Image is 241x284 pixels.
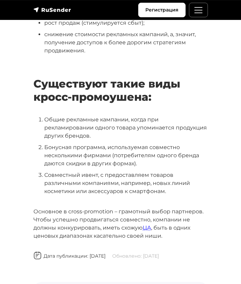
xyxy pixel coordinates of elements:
span: Обновлено: [DATE] [112,253,159,259]
h2: Существуют такие виды кросс-промоушена: [33,60,208,103]
span: Дата публикации: [DATE] [33,253,105,259]
a: Регистрация [138,3,186,17]
li: Бонусная программа, используемая совместно несколькими фирмами (потребителям одного бренда даются... [44,143,208,168]
li: рост продаж (стимулируется сбыт); [44,19,208,27]
li: Общие рекламные кампании, когда при рекламировании одного товара упоминается продукция других бре... [44,116,208,140]
li: снижение стоимости рекламных кампаний, а, значит, получение доступов к более дорогим стратегиям п... [44,30,208,55]
button: Меню [189,3,208,17]
img: RuSender [33,6,71,13]
a: ЦА [143,224,151,231]
p: Основное в cross-promotion – грамотный выбор партнеров. Чтобы успешно продвигаться совместно, ком... [33,208,208,240]
li: Совместный ивент, с предоставляем товаров различными компаниями, например, новых линий косметики ... [44,171,208,195]
img: Дата публикации [33,252,42,260]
